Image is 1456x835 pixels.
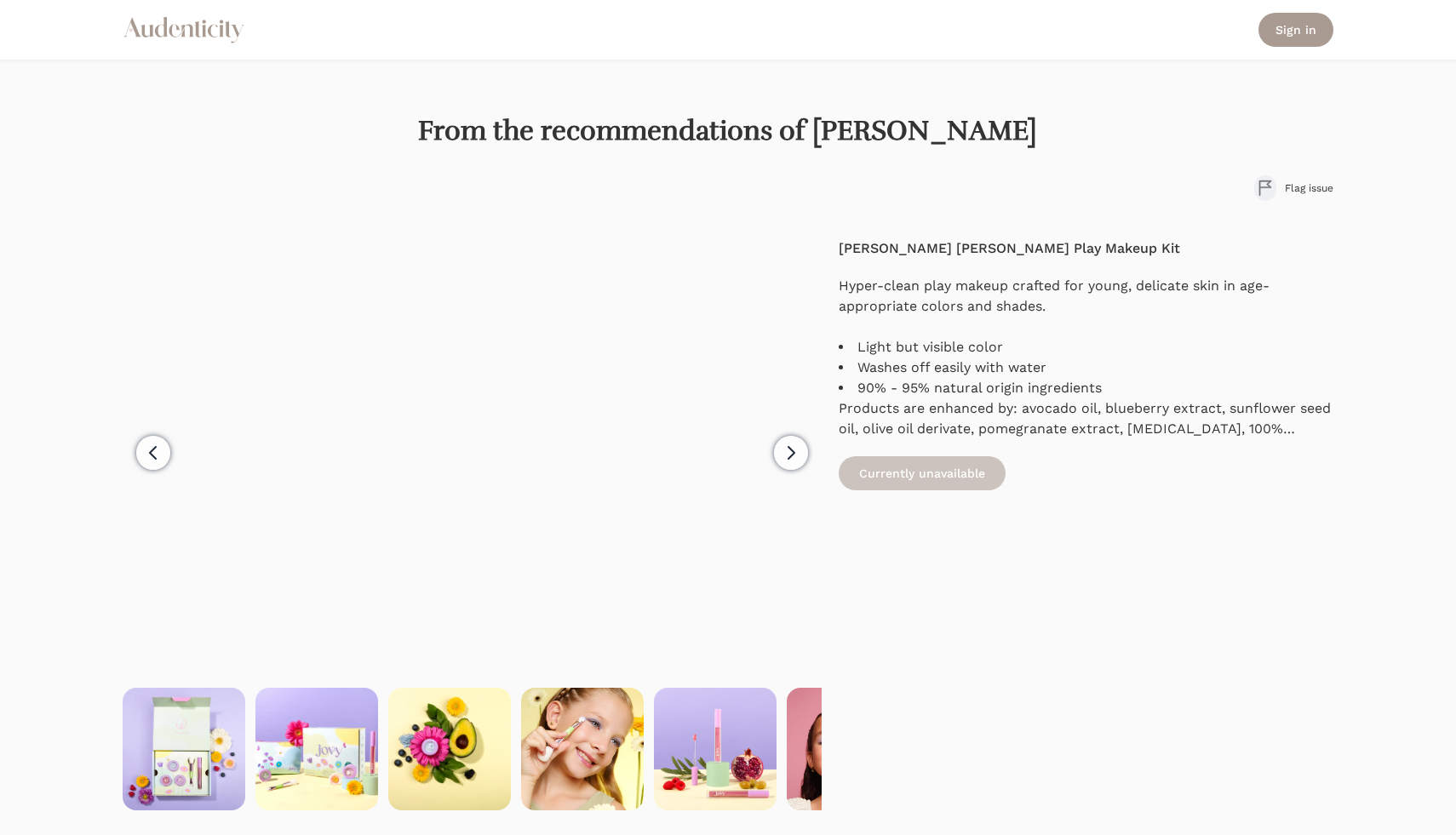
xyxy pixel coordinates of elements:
div: Products are enhanced by: avocado oil, blueberry extract, sunflower seed oil, olive oil derivate,... [839,398,1333,439]
h4: [PERSON_NAME] [PERSON_NAME] Play Makeup Kit [839,238,1333,259]
img: Berry Bliss Play Makeup Kit - JOVY make up products [123,688,245,810]
img: The Kid used Berry Bliss Play Makeup Kit - JOVY make up products [521,688,644,810]
span: Flag issue [1285,181,1333,195]
img: Berry Bliss Play Makeup Kit - JOVY make up products [388,688,511,810]
li: 90% - 95% natural origin ingredients [839,378,1333,398]
img: The Kid used Berry Bliss Play Makeup Kit - JOVY make up products [787,688,909,810]
li: Washes off easily with water [839,357,1333,378]
img: Berry Bliss Play Makeup Kit - JOVY make up products [654,688,777,810]
div: Hyper-clean play makeup crafted for young, delicate skin in age-appropriate colors and shades. [839,276,1333,337]
a: Sign in [1258,13,1333,47]
button: Currently unavailable [839,456,1006,490]
button: Flag issue [1254,175,1333,201]
h1: From the recommendations of [PERSON_NAME] [123,114,1333,148]
li: Light but visible color [839,337,1333,357]
img: Berry Bliss Play Makeup Kit - JOVY make up products [255,688,378,810]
